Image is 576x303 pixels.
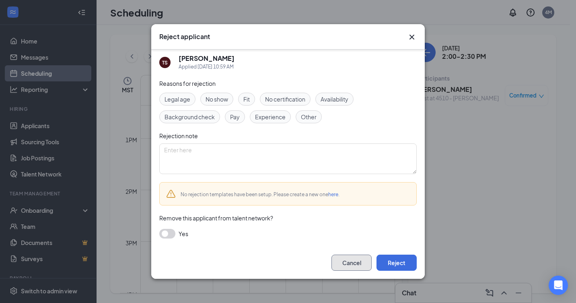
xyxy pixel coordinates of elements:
span: No certification [265,95,305,104]
span: Fit [243,95,250,104]
span: Other [301,112,317,121]
svg: Cross [407,32,417,42]
div: Open Intercom Messenger [549,276,568,295]
span: Availability [321,95,348,104]
span: Rejection note [159,132,198,139]
span: Background check [165,112,215,121]
span: Pay [230,112,240,121]
div: TS [162,59,168,66]
div: Applied [DATE] 10:59 AM [179,63,235,71]
button: Cancel [331,255,372,271]
a: here [328,191,338,197]
button: Reject [376,255,417,271]
span: No show [206,95,228,104]
span: Remove this applicant from talent network? [159,214,273,222]
span: Yes [179,229,188,239]
span: Experience [255,112,286,121]
h3: Reject applicant [159,32,210,41]
button: Close [407,32,417,42]
span: Reasons for rejection [159,80,216,87]
h5: [PERSON_NAME] [179,54,235,63]
svg: Warning [166,189,176,199]
span: Legal age [165,95,190,104]
span: No rejection templates have been setup. Please create a new one . [181,191,339,197]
